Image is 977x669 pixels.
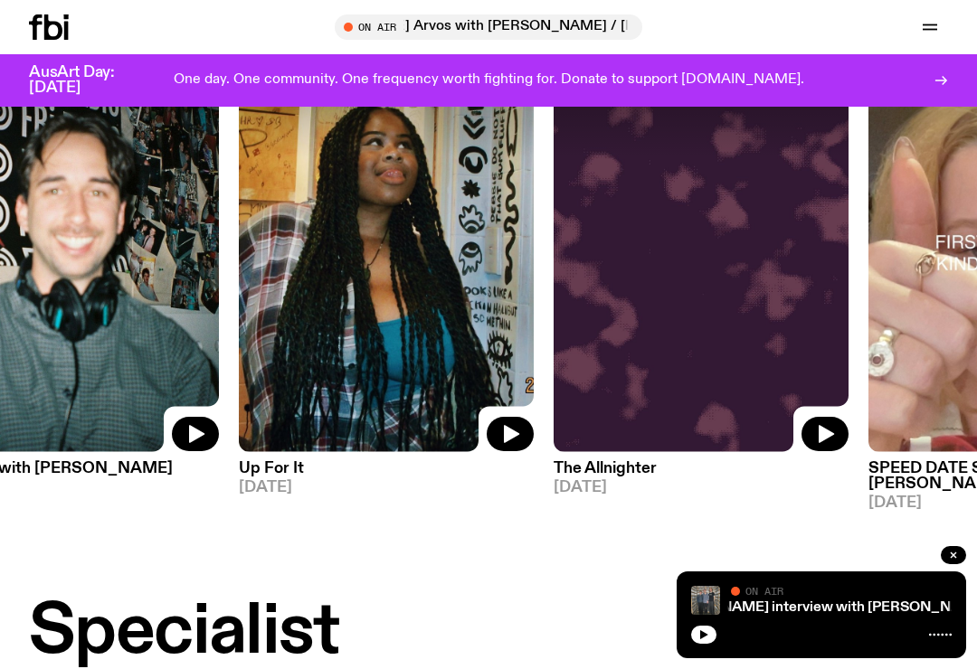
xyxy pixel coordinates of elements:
img: Ify - a Brown Skin girl with black braided twists, looking up to the side with her tongue stickin... [239,59,534,452]
span: [DATE] [239,480,534,495]
h3: AusArt Day: [DATE] [29,65,145,96]
span: [DATE] [554,480,849,495]
button: On Air[DATE] Arvos with [PERSON_NAME] / [PERSON_NAME] interview with [PERSON_NAME] [335,14,642,40]
h2: Specialist [29,598,338,667]
span: On Air [745,585,783,597]
a: Up For It[DATE] [239,452,534,495]
a: The Allnighter[DATE] [554,452,849,495]
h3: Up For It [239,461,534,476]
p: One day. One community. One frequency worth fighting for. Donate to support [DOMAIN_NAME]. [174,72,804,89]
h3: The Allnighter [554,461,849,476]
